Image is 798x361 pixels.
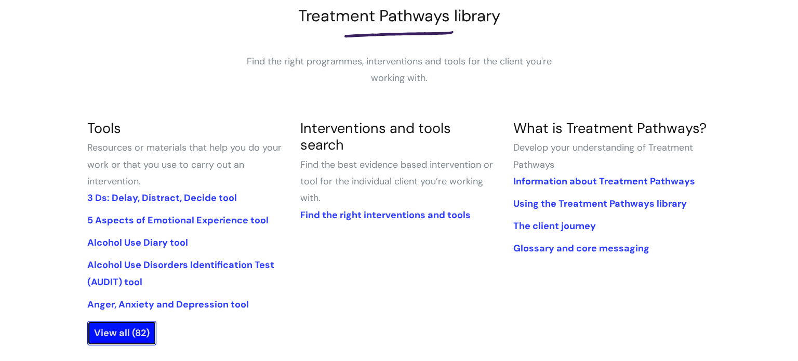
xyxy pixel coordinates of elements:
a: Alcohol Use Diary tool [87,236,188,249]
a: Anger, Anxiety and Depression tool [87,298,249,311]
a: 3 Ds: Delay, Distract, Decide tool [87,192,237,204]
span: Develop your understanding of Treatment Pathways [513,141,693,170]
a: Alcohol Use Disorders Identification Test (AUDIT) tool [87,259,274,288]
a: Glossary and core messaging [513,242,649,255]
span: Find the best evidence based intervention or tool for the individual client you’re working with. [300,158,493,205]
h1: Treatment Pathways library [87,6,711,25]
span: Resources or materials that help you do your work or that you use to carry out an intervention. [87,141,282,188]
a: What is Treatment Pathways? [513,119,707,137]
p: Find the right programmes, interventions and tools for the client you're working with. [243,53,555,87]
a: Find the right interventions and tools [300,209,471,221]
a: Tools [87,119,121,137]
a: The client journey [513,220,596,232]
a: Interventions and tools search [300,119,451,154]
a: Information about Treatment Pathways [513,175,695,188]
a: 5 Aspects of Emotional Experience tool [87,214,269,226]
a: Using the Treatment Pathways library [513,197,687,210]
a: View all (82) [87,321,156,345]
